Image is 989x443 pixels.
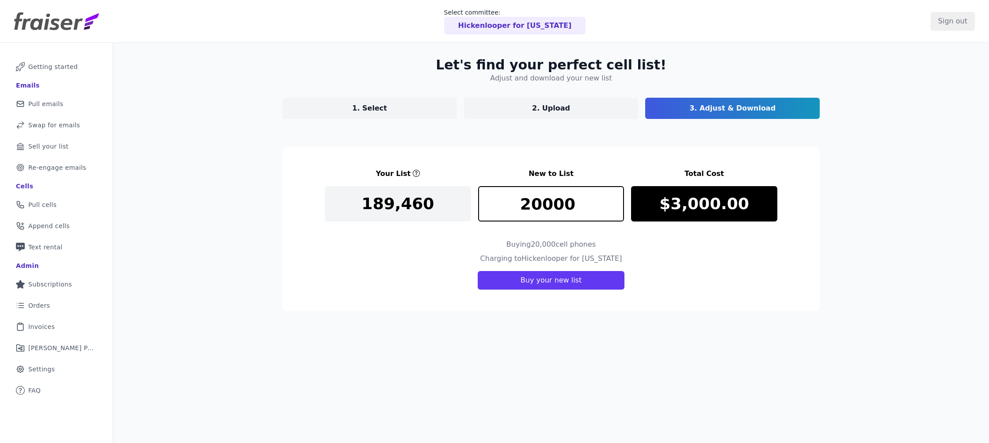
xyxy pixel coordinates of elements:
span: Settings [28,365,55,374]
a: Swap for emails [7,115,106,135]
a: Re-engage emails [7,158,106,177]
a: Pull emails [7,94,106,114]
img: Fraiser Logo [14,12,99,30]
p: 1. Select [352,103,387,114]
span: [PERSON_NAME] Performance [28,344,95,352]
span: FAQ [28,386,41,395]
h3: New to List [478,168,624,179]
a: FAQ [7,381,106,400]
h3: Total Cost [631,168,777,179]
p: 2. Upload [532,103,570,114]
h3: Your List [376,168,411,179]
p: 3. Adjust & Download [689,103,776,114]
a: Invoices [7,317,106,336]
a: Orders [7,296,106,315]
div: Emails [16,81,40,90]
h4: Charging to Hickenlooper for [US_STATE] [480,253,622,264]
a: Getting started [7,57,106,76]
span: Sell your list [28,142,68,151]
p: Select committee: [444,8,586,17]
span: Text rental [28,243,63,252]
a: Select committee: Hickenlooper for [US_STATE] [444,8,586,34]
h2: Let's find your perfect cell list! [436,57,666,73]
a: Subscriptions [7,275,106,294]
a: Text rental [7,237,106,257]
span: Orders [28,301,50,310]
span: Swap for emails [28,121,80,130]
button: Buy your new list [478,271,624,290]
span: Getting started [28,62,78,71]
h4: Buying 20,000 cell phones [506,239,596,250]
a: Settings [7,359,106,379]
h4: Adjust and download your new list [490,73,612,84]
p: $3,000.00 [659,195,749,213]
a: 1. Select [282,98,457,119]
div: Admin [16,261,39,270]
a: Pull cells [7,195,106,214]
p: 189,460 [361,195,434,213]
p: Hickenlooper for [US_STATE] [458,20,572,31]
span: Pull cells [28,200,57,209]
input: Sign out [931,12,975,31]
div: Cells [16,182,33,191]
a: Sell your list [7,137,106,156]
a: Append cells [7,216,106,236]
a: [PERSON_NAME] Performance [7,338,106,358]
a: 3. Adjust & Download [645,98,820,119]
span: Subscriptions [28,280,72,289]
span: Re-engage emails [28,163,86,172]
span: Append cells [28,221,70,230]
a: 2. Upload [464,98,639,119]
span: Pull emails [28,99,63,108]
span: Invoices [28,322,55,331]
